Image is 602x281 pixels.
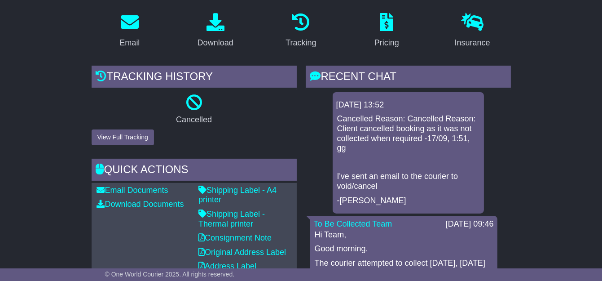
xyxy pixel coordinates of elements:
[198,210,265,228] a: Shipping Label - Thermal printer
[198,233,272,242] a: Consignment Note
[337,172,479,191] p: I've sent an email to the courier to void/cancel
[337,114,479,153] p: Cancelled Reason: Cancelled Reason: Client cancelled booking as it was not collected when require...
[92,115,297,125] p: Cancelled
[198,262,256,271] a: Address Label
[198,186,277,205] a: Shipping Label - A4 printer
[286,37,316,49] div: Tracking
[198,37,233,49] div: Download
[315,244,493,254] p: Good morning.
[315,259,493,278] p: The courier attempted to collect [DATE], [DATE] 2:49PM but goods was not ready.
[455,37,490,49] div: Insurance
[314,219,392,228] a: To Be Collected Team
[374,37,399,49] div: Pricing
[315,230,493,240] p: Hi Team,
[92,159,297,183] div: Quick Actions
[92,66,297,90] div: Tracking history
[97,200,184,209] a: Download Documents
[114,10,145,52] a: Email
[92,129,154,145] button: View Full Tracking
[306,66,511,90] div: RECENT CHAT
[280,10,322,52] a: Tracking
[337,196,479,206] p: -[PERSON_NAME]
[119,37,140,49] div: Email
[449,10,496,52] a: Insurance
[192,10,239,52] a: Download
[336,100,480,110] div: [DATE] 13:52
[198,248,286,257] a: Original Address Label
[105,271,235,278] span: © One World Courier 2025. All rights reserved.
[97,186,168,195] a: Email Documents
[446,219,494,229] div: [DATE] 09:46
[369,10,405,52] a: Pricing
